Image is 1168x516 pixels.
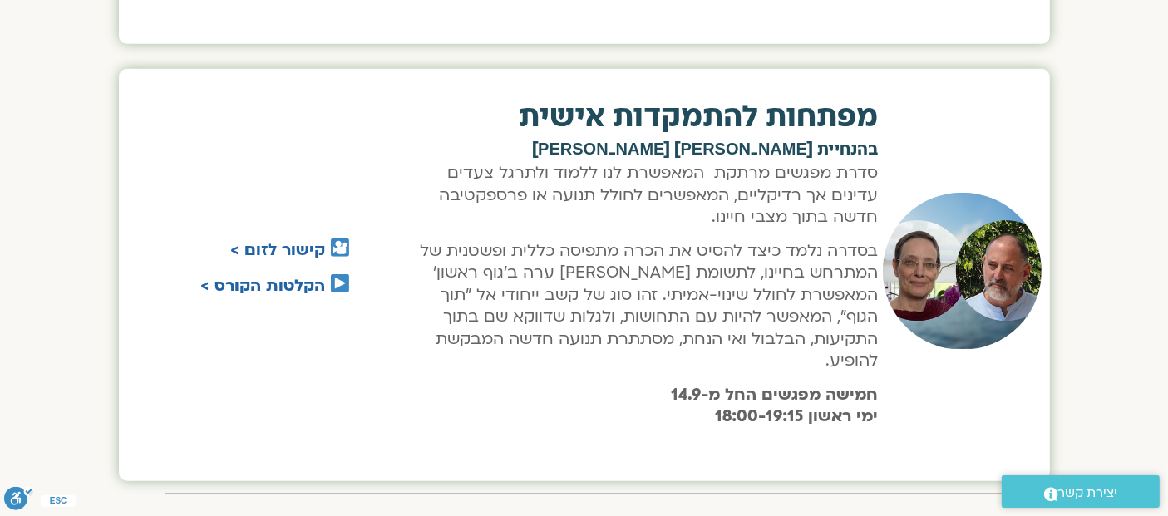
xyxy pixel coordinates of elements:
[409,162,878,228] p: סדרת מפגשים מרתקת המאפשרת לנו ללמוד ולתרגל צעדים עדינים אך רדיקליים, המאפשרים לחולל תנועה או פרספ...
[331,238,349,257] img: 🎦
[200,275,325,297] a: הקלטות הקורס >
[671,384,878,427] b: חמישה מפגשים החל מ-14.9 ימי ראשון 18:00-19:15
[409,102,878,132] h2: מפתחות להתמקדות אישית
[230,239,325,261] a: קישור לזום >
[409,141,878,158] h2: בהנחיית [PERSON_NAME] [PERSON_NAME]
[1058,482,1118,504] span: יצירת קשר
[409,240,878,371] p: בסדרה נלמד כיצד להסיט את הכרה מתפיסה כללית ופשטנית של המתרחש בחיינו, לתשומת [PERSON_NAME] ערה ב'ג...
[331,274,349,292] img: ▶️
[1002,475,1160,508] a: יצירת קשר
